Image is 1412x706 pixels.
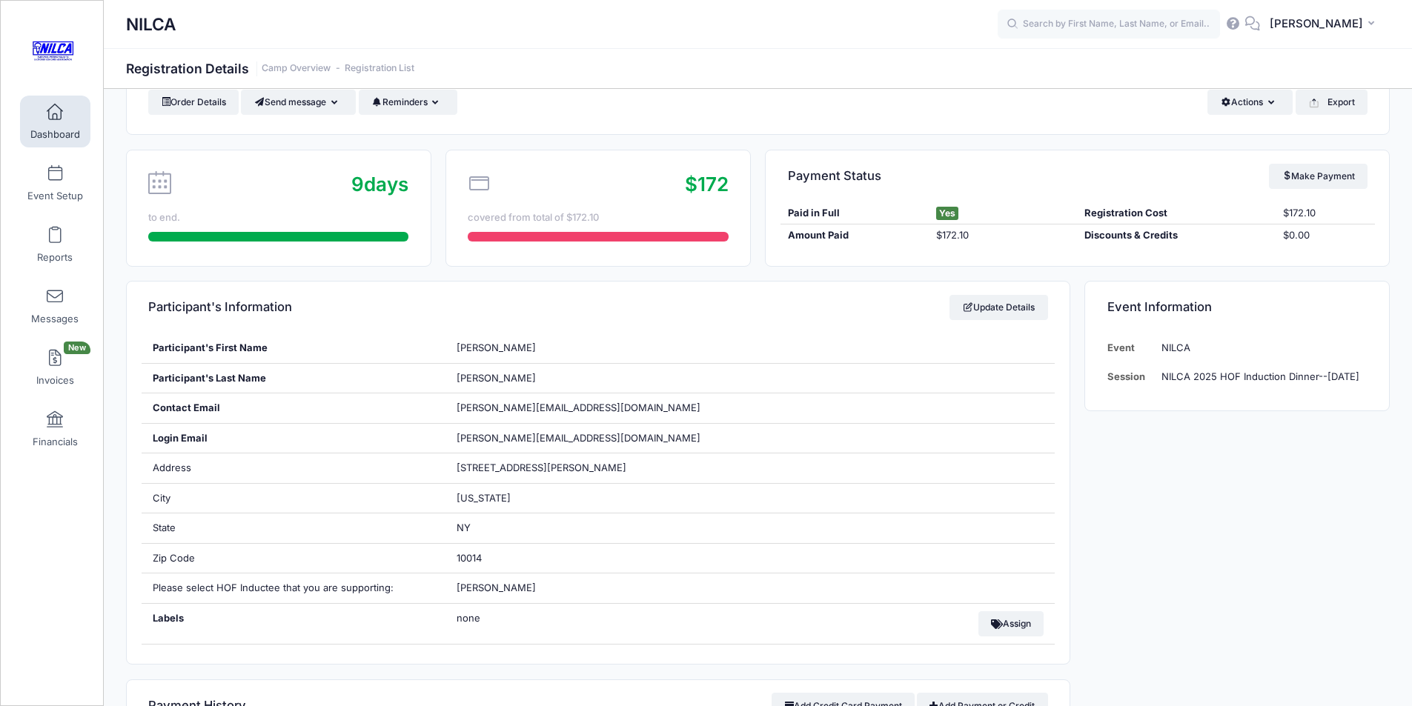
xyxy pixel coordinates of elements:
a: Event Setup [20,157,90,209]
span: [US_STATE] [457,492,511,504]
a: Camp Overview [262,63,331,74]
div: covered from total of $172.10 [468,210,728,225]
span: Financials [33,436,78,448]
h4: Event Information [1107,287,1212,329]
button: Actions [1207,90,1293,115]
div: Discounts & Credits [1078,228,1276,243]
span: Invoices [36,374,74,387]
h4: Payment Status [788,155,881,197]
a: NILCA [1,16,105,86]
div: $172.10 [929,228,1077,243]
div: Login Email [142,424,446,453]
span: 10014 [457,552,482,564]
td: NILCA [1154,333,1368,362]
a: InvoicesNew [20,342,90,393]
h1: NILCA [126,7,176,41]
span: [PERSON_NAME] [457,342,536,353]
div: Paid in Full [780,206,929,221]
span: New [64,342,90,354]
span: $172 [685,173,729,196]
button: Send message [241,90,356,115]
h4: Participant's Information [148,287,292,329]
div: Labels [142,604,446,644]
div: $172.10 [1276,206,1375,221]
span: Dashboard [30,128,80,141]
span: Messages [31,313,79,325]
a: Update Details [949,295,1048,320]
span: none [457,611,642,626]
a: Registration List [345,63,414,74]
div: Zip Code [142,544,446,573]
span: [PERSON_NAME][EMAIL_ADDRESS][DOMAIN_NAME] [457,431,700,446]
span: 9 [351,173,364,196]
h1: Registration Details [126,61,414,76]
a: Messages [20,280,90,332]
div: Amount Paid [780,228,929,243]
div: City [142,484,446,513]
img: NILCA [25,23,81,79]
div: State [142,513,446,543]
span: [PERSON_NAME][EMAIL_ADDRESS][DOMAIN_NAME] [457,402,700,413]
div: to end. [148,210,408,225]
a: Order Details [148,90,239,115]
button: Reminders [359,90,457,115]
input: Search by First Name, Last Name, or Email... [998,10,1220,39]
a: Dashboard [20,96,90,147]
button: [PERSON_NAME] [1260,7,1390,41]
span: Yes [936,207,958,220]
span: [PERSON_NAME] [457,582,536,593]
button: Export [1296,90,1368,115]
div: days [351,170,408,199]
a: Make Payment [1269,164,1368,189]
div: Participant's First Name [142,333,446,363]
td: NILCA 2025 HOF Induction Dinner--[DATE] [1154,362,1368,391]
td: Event [1107,333,1154,362]
div: Registration Cost [1078,206,1276,221]
span: Event Setup [27,190,83,202]
div: Please select HOF Inductee that you are supporting: [142,573,446,603]
span: Reports [37,251,73,264]
span: NY [457,522,471,533]
div: Address [142,453,446,483]
a: Financials [20,403,90,455]
td: Session [1107,362,1154,391]
span: [PERSON_NAME] [457,372,536,384]
a: Reports [20,219,90,270]
div: Participant's Last Name [142,364,446,393]
span: [PERSON_NAME] [1270,16,1363,32]
div: $0.00 [1276,228,1375,243]
span: [STREET_ADDRESS][PERSON_NAME] [457,462,626,473]
button: Assign [978,611,1044,636]
div: Contact Email [142,393,446,423]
